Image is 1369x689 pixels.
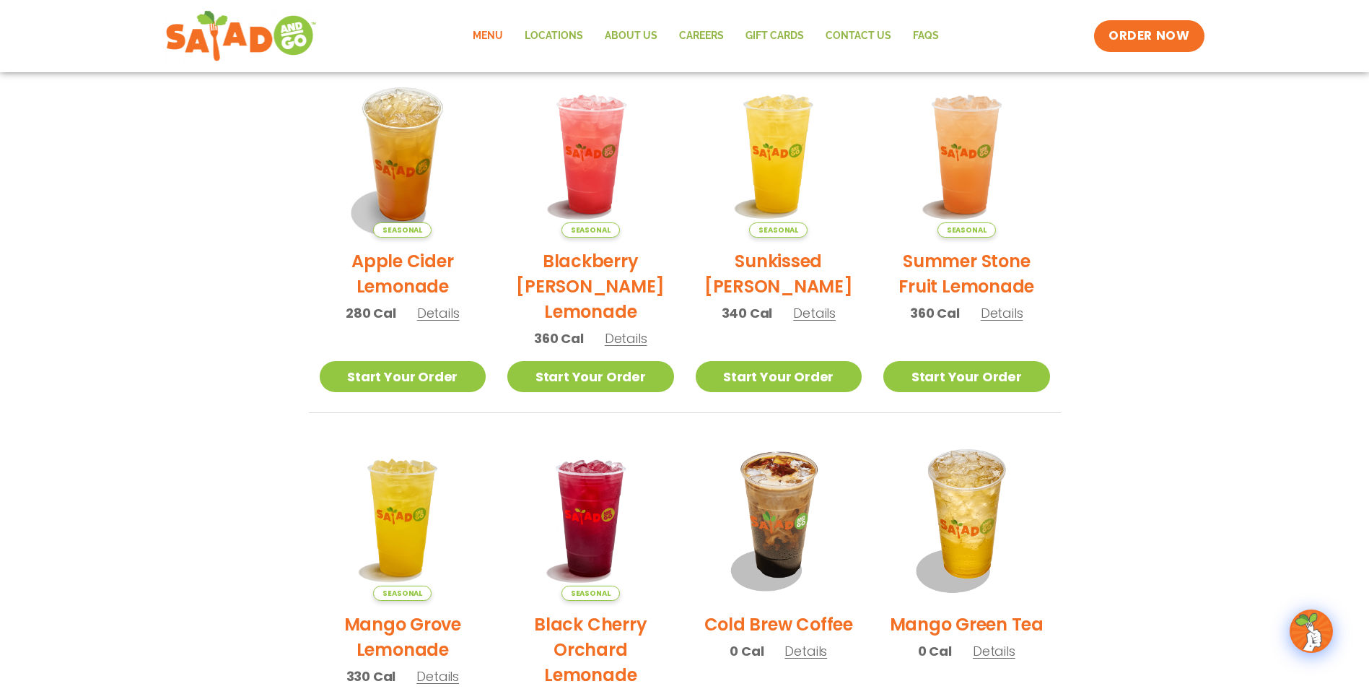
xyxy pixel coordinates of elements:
img: Product photo for Apple Cider Lemonade [320,71,486,238]
span: Details [981,304,1023,322]
a: FAQs [902,19,950,53]
span: Details [793,304,836,322]
h2: Mango Grove Lemonade [320,612,486,662]
img: Product photo for Mango Grove Lemonade [320,435,486,602]
span: Seasonal [373,586,432,601]
a: Start Your Order [320,361,486,392]
span: Seasonal [561,586,620,601]
img: Product photo for Cold Brew Coffee [696,435,862,602]
nav: Menu [462,19,950,53]
span: Details [784,642,827,660]
a: Careers [668,19,735,53]
a: About Us [594,19,668,53]
img: Product photo for Sunkissed Yuzu Lemonade [696,71,862,238]
span: 360 Cal [910,303,960,323]
img: Product photo for Mango Green Tea [883,435,1050,602]
h2: Mango Green Tea [890,612,1044,637]
span: ORDER NOW [1108,27,1189,45]
img: wpChatIcon [1291,611,1331,651]
h2: Apple Cider Lemonade [320,248,486,299]
h2: Sunkissed [PERSON_NAME] [696,248,862,299]
img: Product photo for Blackberry Bramble Lemonade [507,71,674,238]
h2: Summer Stone Fruit Lemonade [883,248,1050,299]
span: Details [416,667,459,685]
h2: Cold Brew Coffee [704,612,853,637]
span: 0 Cal [730,641,764,661]
img: Product photo for Summer Stone Fruit Lemonade [883,71,1050,238]
a: ORDER NOW [1094,20,1204,52]
a: Contact Us [815,19,902,53]
span: Seasonal [937,222,996,238]
span: 330 Cal [346,667,396,686]
a: GIFT CARDS [735,19,815,53]
span: 0 Cal [918,641,952,661]
a: Start Your Order [696,361,862,392]
h2: Blackberry [PERSON_NAME] Lemonade [507,248,674,324]
a: Locations [514,19,594,53]
a: Start Your Order [507,361,674,392]
span: 340 Cal [722,303,773,323]
a: Menu [462,19,514,53]
img: new-SAG-logo-768×292 [165,7,318,65]
span: Details [973,642,1015,660]
span: Seasonal [749,222,808,238]
span: Seasonal [373,222,432,238]
span: Details [605,329,647,347]
h2: Black Cherry Orchard Lemonade [507,612,674,688]
img: Product photo for Black Cherry Orchard Lemonade [507,435,674,602]
span: 280 Cal [346,303,396,323]
a: Start Your Order [883,361,1050,392]
span: Seasonal [561,222,620,238]
span: 360 Cal [534,329,584,348]
span: Details [417,304,460,322]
